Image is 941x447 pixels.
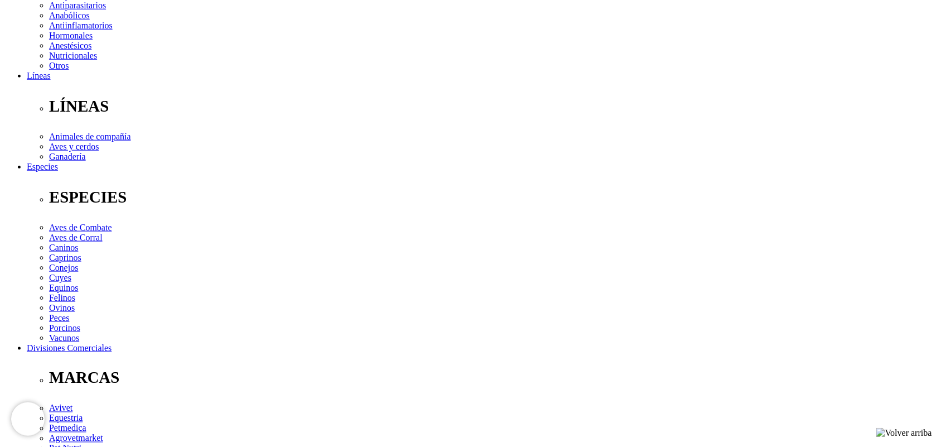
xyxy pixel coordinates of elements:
[49,142,99,151] a: Aves y cerdos
[27,71,51,80] a: Líneas
[49,223,112,232] a: Aves de Combate
[49,1,106,10] a: Antiparasitarios
[49,263,78,272] a: Conejos
[49,303,75,313] a: Ovinos
[49,243,78,252] a: Caninos
[49,283,78,292] a: Equinos
[49,233,103,242] a: Aves de Corral
[49,41,91,50] a: Anestésicos
[49,132,131,141] a: Animales de compañía
[49,313,69,323] a: Peces
[11,402,45,436] iframe: Brevo live chat
[49,11,90,20] a: Anabólicos
[49,21,113,30] a: Antiinflamatorios
[49,293,75,302] a: Felinos
[49,414,83,423] a: Equestria
[49,51,97,60] a: Nutricionales
[49,61,69,70] a: Otros
[49,273,71,282] a: Cuyes
[49,403,72,413] a: Avivet
[49,188,937,206] p: ESPECIES
[49,434,103,443] a: Agrovetmarket
[49,369,937,387] p: MARCAS
[49,97,937,116] p: LÍNEAS
[27,162,58,171] a: Especies
[49,253,81,262] a: Caprinos
[49,424,86,433] a: Petmedica
[49,333,79,343] a: Vacunos
[27,343,111,353] a: Divisiones Comerciales
[49,31,93,40] a: Hormonales
[49,152,86,161] a: Ganadería
[49,323,80,333] a: Porcinos
[876,428,932,438] img: Volver arriba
